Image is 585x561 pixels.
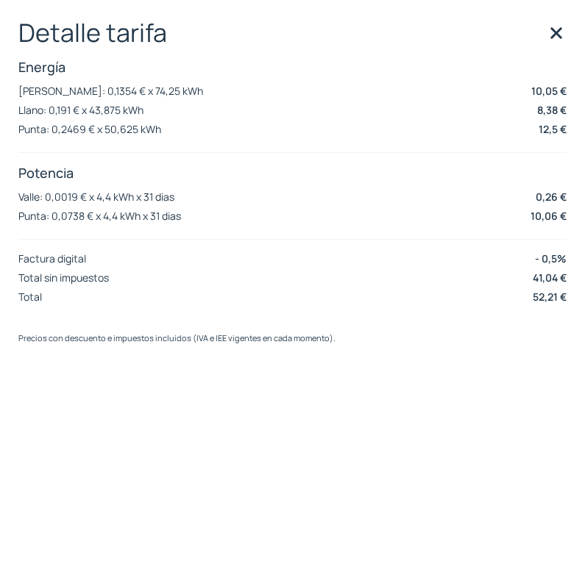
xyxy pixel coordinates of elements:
[531,208,567,224] p: 10,06 €
[18,271,109,285] p: Total sin impuestos
[18,190,174,204] p: Valle: 0,0019 € x 4,4 kWh x 31 dias
[18,164,567,182] p: Potencia
[18,122,161,136] p: Punta: 0,2469 € x 50,625 kWh
[18,103,143,117] p: Llano: 0,191 € x 43,875 kWh
[18,18,567,47] p: Detalle tarifa
[533,289,567,304] p: 52,21 €
[537,102,567,118] p: 8,38 €
[18,84,203,98] p: [PERSON_NAME]: 0,1354 € x 74,25 kWh
[18,251,86,265] p: Factura digital
[18,332,567,345] p: Precios con descuento e impuestos incluidos (IVA e IEE vigentes en cada momento).
[18,290,42,304] p: Total
[533,270,567,285] p: 41,04 €
[18,209,181,223] p: Punta: 0,0738 € x 4,4 kWh x 31 dias
[535,251,567,266] p: - 0,5%
[536,189,567,204] p: 0,26 €
[539,121,567,137] p: 12,5 €
[18,58,567,76] p: Energía
[531,83,567,99] p: 10,05 €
